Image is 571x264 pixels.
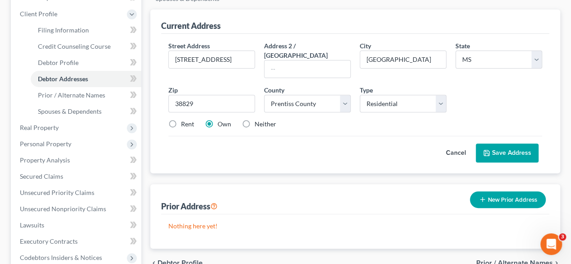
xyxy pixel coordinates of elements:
button: Cancel [436,144,476,162]
input: Enter city... [360,51,446,68]
a: Property Analysis [13,152,141,168]
span: Real Property [20,124,59,131]
span: Spouses & Dependents [38,107,102,115]
span: Zip [168,86,178,94]
span: Debtor Profile [38,59,79,66]
span: Secured Claims [20,172,63,180]
span: Client Profile [20,10,57,18]
span: State [455,42,470,50]
span: Unsecured Priority Claims [20,189,94,196]
span: Credit Counseling Course [38,42,111,50]
p: Nothing here yet! [168,222,542,231]
a: Debtor Profile [31,55,141,71]
span: Personal Property [20,140,71,148]
input: Enter street address [169,51,255,68]
label: Rent [181,120,194,129]
a: Debtor Addresses [31,71,141,87]
input: XXXXX [168,95,255,113]
span: City [360,42,371,50]
span: 3 [559,233,566,241]
a: Lawsuits [13,217,141,233]
a: Credit Counseling Course [31,38,141,55]
label: Own [218,120,231,129]
span: Property Analysis [20,156,70,164]
label: Type [360,85,373,95]
a: Unsecured Nonpriority Claims [13,201,141,217]
label: Address 2 / [GEOGRAPHIC_DATA] [264,41,351,60]
span: Lawsuits [20,221,44,229]
a: Secured Claims [13,168,141,185]
span: Filing Information [38,26,89,34]
span: Executory Contracts [20,237,78,245]
input: -- [265,60,350,78]
div: Current Address [161,20,221,31]
div: Prior Address [161,201,218,212]
label: Neither [255,120,276,129]
a: Executory Contracts [13,233,141,250]
span: County [264,86,284,94]
span: Street Address [168,42,210,50]
a: Prior / Alternate Names [31,87,141,103]
a: Unsecured Priority Claims [13,185,141,201]
button: Save Address [476,144,539,162]
span: Codebtors Insiders & Notices [20,254,102,261]
a: Spouses & Dependents [31,103,141,120]
button: New Prior Address [470,191,546,208]
iframe: Intercom live chat [540,233,562,255]
span: Debtor Addresses [38,75,88,83]
a: Filing Information [31,22,141,38]
span: Unsecured Nonpriority Claims [20,205,106,213]
span: Prior / Alternate Names [38,91,105,99]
